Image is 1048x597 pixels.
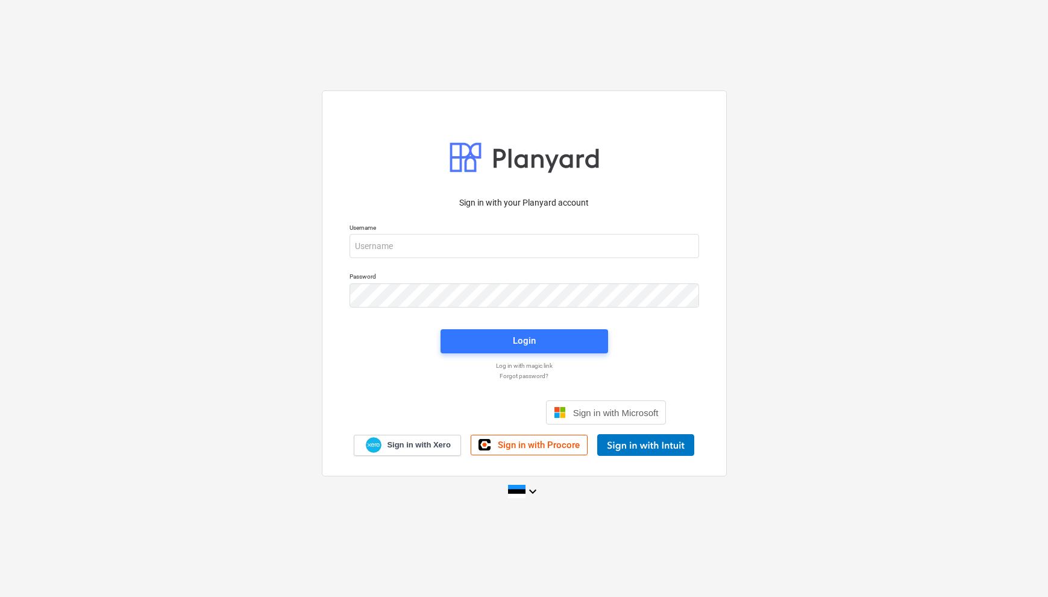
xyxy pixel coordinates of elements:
p: Username [350,224,699,234]
iframe: Sisselogimine Google'i nupu abil [376,399,542,426]
a: Forgot password? [344,372,705,380]
img: Microsoft logo [554,406,566,419]
a: Log in with magic link [344,362,705,370]
span: Sign in with Microsoft [573,408,659,418]
button: Login [441,329,608,353]
span: Sign in with Xero [387,440,450,450]
input: Username [350,234,699,258]
p: Password [350,273,699,283]
a: Sign in with Procore [471,435,588,455]
div: Login [513,333,536,349]
img: Xero logo [366,437,381,453]
p: Sign in with your Planyard account [350,197,699,209]
i: keyboard_arrow_down [526,484,540,499]
div: Logi sisse Google’i kontoga. Avaneb uuel vahelehel [382,399,536,426]
span: Sign in with Procore [498,440,580,450]
a: Sign in with Xero [354,435,461,456]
